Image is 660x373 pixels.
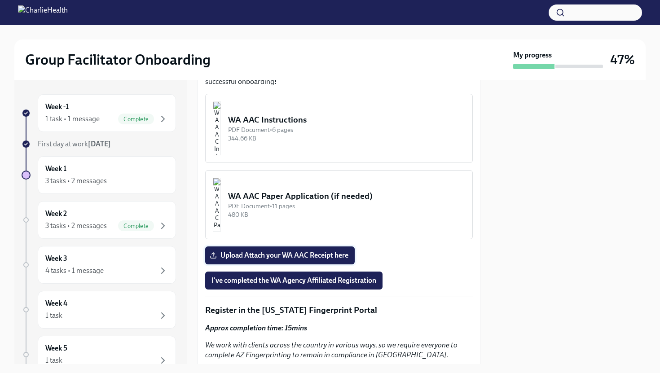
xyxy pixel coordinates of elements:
button: I've completed the WA Agency Affiliated Registration [205,272,383,290]
span: Complete [118,223,154,229]
em: We work with clients across the country in various ways, so we require everyone to complete AZ Fi... [205,341,458,359]
button: WA AAC Paper Application (if needed)PDF Document•11 pages480 KB [205,170,473,239]
div: 1 task • 1 message [45,114,100,124]
div: 480 KB [228,211,465,219]
div: PDF Document • 6 pages [228,126,465,134]
span: I've completed the WA Agency Affiliated Registration [211,276,376,285]
div: 3 tasks • 2 messages [45,221,107,231]
h6: Week 4 [45,298,67,308]
div: 1 task [45,311,62,320]
a: Week 41 task [22,291,176,329]
span: Upload Attach your WA AAC Receipt here [211,251,348,260]
img: WA AAC Paper Application (if needed) [213,178,221,232]
button: WA AAC InstructionsPDF Document•6 pages344.66 KB [205,94,473,163]
div: WA AAC Paper Application (if needed) [228,190,465,202]
span: Complete [118,116,154,123]
strong: My progress [513,50,552,60]
a: Week -11 task • 1 messageComplete [22,94,176,132]
a: Week 34 tasks • 1 message [22,246,176,284]
div: 4 tasks • 1 message [45,266,104,276]
span: First day at work [38,140,111,148]
h6: Week -1 [45,102,69,112]
img: CharlieHealth [18,5,68,20]
h6: Week 5 [45,343,67,353]
strong: Approx completion time: 15mins [205,324,307,332]
h6: Week 1 [45,164,66,174]
a: Week 13 tasks • 2 messages [22,156,176,194]
a: First day at work[DATE] [22,139,176,149]
strong: [DATE] [88,140,111,148]
div: 344.66 KB [228,134,465,143]
h6: Week 2 [45,209,67,219]
h3: 47% [610,52,635,68]
img: WA AAC Instructions [213,101,221,155]
div: WA AAC Instructions [228,114,465,126]
div: 1 task [45,355,62,365]
div: PDF Document • 11 pages [228,202,465,211]
h6: Week 3 [45,254,67,263]
p: Register in the [US_STATE] Fingerprint Portal [205,304,473,316]
h2: Group Facilitator Onboarding [25,51,211,69]
div: 3 tasks • 2 messages [45,176,107,186]
label: Upload Attach your WA AAC Receipt here [205,246,355,264]
a: Week 23 tasks • 2 messagesComplete [22,201,176,239]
